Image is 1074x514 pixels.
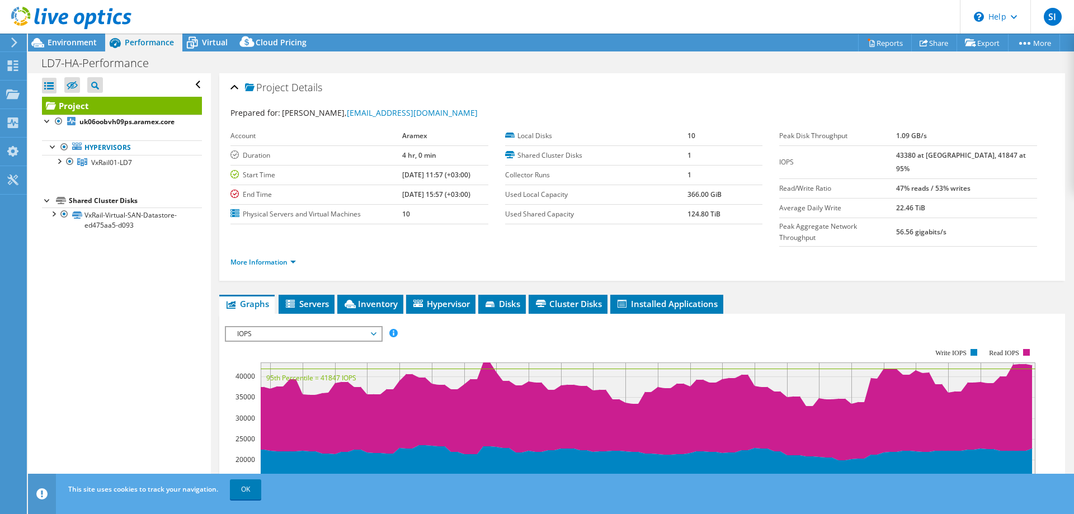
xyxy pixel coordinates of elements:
[230,479,261,499] a: OK
[266,373,356,383] text: 95th Percentile = 41847 IOPS
[42,97,202,115] a: Project
[42,115,202,129] a: uk06oobvh09ps.aramex.core
[230,107,280,118] label: Prepared for:
[402,209,410,219] b: 10
[42,208,202,232] a: VxRail-Virtual-SAN-Datastore-ed475aa5-d093
[42,155,202,169] a: VxRail01-LD7
[505,189,687,200] label: Used Local Capacity
[230,150,402,161] label: Duration
[505,209,687,220] label: Used Shared Capacity
[1044,8,1062,26] span: SI
[896,183,971,193] b: 47% reads / 53% writes
[282,107,478,118] span: [PERSON_NAME],
[896,150,1026,173] b: 43380 at [GEOGRAPHIC_DATA], 41847 at 95%
[79,117,175,126] b: uk06oobvh09ps.aramex.core
[125,37,174,48] span: Performance
[687,190,722,199] b: 366.00 GiB
[235,434,255,444] text: 25000
[230,189,402,200] label: End Time
[402,190,470,199] b: [DATE] 15:57 (+03:00)
[990,349,1020,357] text: Read IOPS
[343,298,398,309] span: Inventory
[505,150,687,161] label: Shared Cluster Disks
[687,209,720,219] b: 124.80 TiB
[235,392,255,402] text: 35000
[402,170,470,180] b: [DATE] 11:57 (+03:00)
[505,169,687,181] label: Collector Runs
[225,298,269,309] span: Graphs
[202,37,228,48] span: Virtual
[68,484,218,494] span: This site uses cookies to track your navigation.
[42,140,202,155] a: Hypervisors
[896,227,946,237] b: 56.56 gigabits/s
[402,131,427,140] b: Aramex
[256,37,307,48] span: Cloud Pricing
[235,455,255,464] text: 20000
[347,107,478,118] a: [EMAIL_ADDRESS][DOMAIN_NAME]
[232,327,375,341] span: IOPS
[779,221,896,243] label: Peak Aggregate Network Throughput
[687,150,691,160] b: 1
[230,257,296,267] a: More Information
[858,34,912,51] a: Reports
[687,131,695,140] b: 10
[230,130,402,142] label: Account
[245,82,289,93] span: Project
[284,298,329,309] span: Servers
[779,157,896,168] label: IOPS
[779,130,896,142] label: Peak Disk Throughput
[1008,34,1060,51] a: More
[48,37,97,48] span: Environment
[230,169,402,181] label: Start Time
[91,158,132,167] span: VxRail01-LD7
[911,34,957,51] a: Share
[935,349,967,357] text: Write IOPS
[957,34,1009,51] a: Export
[402,150,436,160] b: 4 hr, 0 min
[974,12,984,22] svg: \n
[687,170,691,180] b: 1
[896,203,925,213] b: 22.46 TiB
[616,298,718,309] span: Installed Applications
[534,298,602,309] span: Cluster Disks
[505,130,687,142] label: Local Disks
[69,194,202,208] div: Shared Cluster Disks
[235,413,255,423] text: 30000
[235,371,255,381] text: 40000
[779,202,896,214] label: Average Daily Write
[779,183,896,194] label: Read/Write Ratio
[484,298,520,309] span: Disks
[896,131,927,140] b: 1.09 GB/s
[412,298,470,309] span: Hypervisor
[230,209,402,220] label: Physical Servers and Virtual Machines
[36,57,166,69] h1: LD7-HA-Performance
[291,81,322,94] span: Details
